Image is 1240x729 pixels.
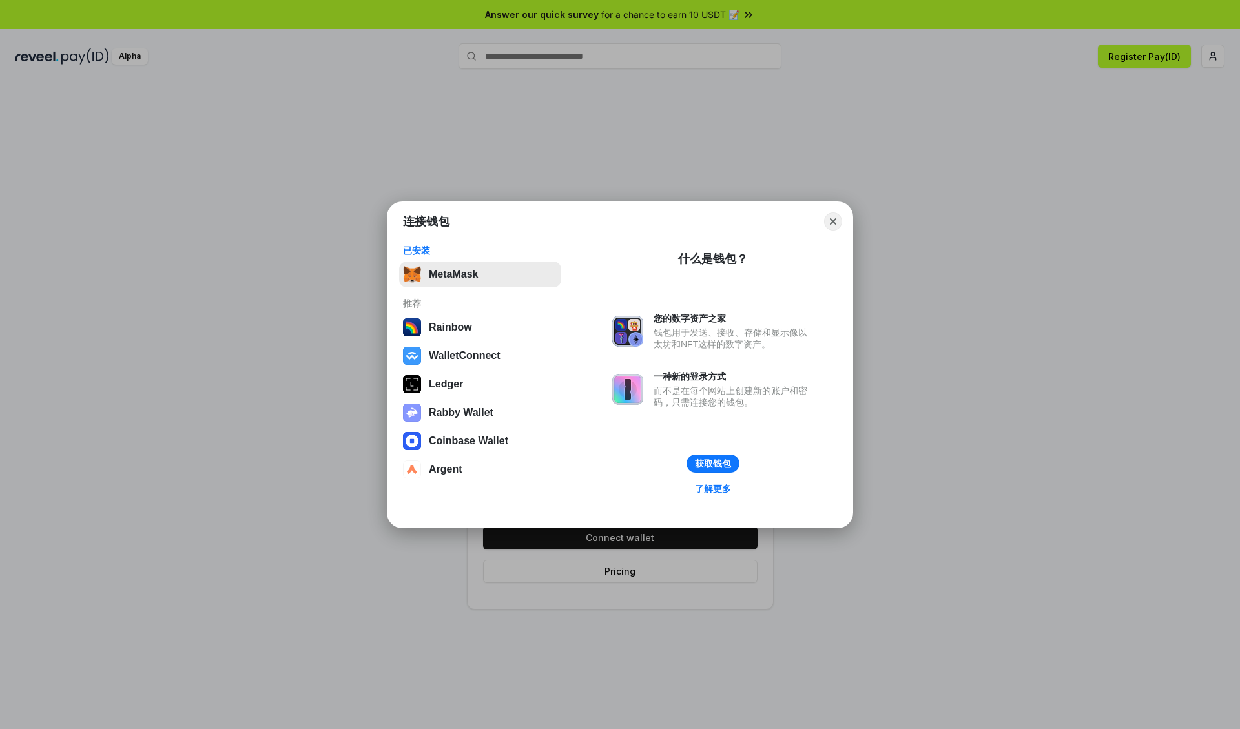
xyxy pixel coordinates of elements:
[429,269,478,280] div: MetaMask
[612,316,643,347] img: svg+xml,%3Csvg%20xmlns%3D%22http%3A%2F%2Fwww.w3.org%2F2000%2Fsvg%22%20fill%3D%22none%22%20viewBox...
[403,404,421,422] img: svg+xml,%3Csvg%20xmlns%3D%22http%3A%2F%2Fwww.w3.org%2F2000%2Fsvg%22%20fill%3D%22none%22%20viewBox...
[399,400,561,426] button: Rabby Wallet
[429,378,463,390] div: Ledger
[403,460,421,478] img: svg+xml,%3Csvg%20width%3D%2228%22%20height%3D%2228%22%20viewBox%3D%220%200%2028%2028%22%20fill%3D...
[403,265,421,283] img: svg+xml,%3Csvg%20fill%3D%22none%22%20height%3D%2233%22%20viewBox%3D%220%200%2035%2033%22%20width%...
[403,432,421,450] img: svg+xml,%3Csvg%20width%3D%2228%22%20height%3D%2228%22%20viewBox%3D%220%200%2028%2028%22%20fill%3D...
[429,322,472,333] div: Rainbow
[654,327,814,350] div: 钱包用于发送、接收、存储和显示像以太坊和NFT这样的数字资产。
[429,435,508,447] div: Coinbase Wallet
[678,251,748,267] div: 什么是钱包？
[403,347,421,365] img: svg+xml,%3Csvg%20width%3D%2228%22%20height%3D%2228%22%20viewBox%3D%220%200%2028%2028%22%20fill%3D...
[399,343,561,369] button: WalletConnect
[399,371,561,397] button: Ledger
[399,457,561,482] button: Argent
[403,245,557,256] div: 已安装
[399,314,561,340] button: Rainbow
[695,458,731,469] div: 获取钱包
[403,298,557,309] div: 推荐
[399,428,561,454] button: Coinbase Wallet
[403,375,421,393] img: svg+xml,%3Csvg%20xmlns%3D%22http%3A%2F%2Fwww.w3.org%2F2000%2Fsvg%22%20width%3D%2228%22%20height%3...
[429,464,462,475] div: Argent
[654,371,814,382] div: 一种新的登录方式
[429,350,501,362] div: WalletConnect
[403,214,449,229] h1: 连接钱包
[399,262,561,287] button: MetaMask
[654,313,814,324] div: 您的数字资产之家
[612,374,643,405] img: svg+xml,%3Csvg%20xmlns%3D%22http%3A%2F%2Fwww.w3.org%2F2000%2Fsvg%22%20fill%3D%22none%22%20viewBox...
[403,318,421,336] img: svg+xml,%3Csvg%20width%3D%22120%22%20height%3D%22120%22%20viewBox%3D%220%200%20120%20120%22%20fil...
[695,483,731,495] div: 了解更多
[687,455,739,473] button: 获取钱包
[429,407,493,418] div: Rabby Wallet
[824,212,842,231] button: Close
[687,480,739,497] a: 了解更多
[654,385,814,408] div: 而不是在每个网站上创建新的账户和密码，只需连接您的钱包。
